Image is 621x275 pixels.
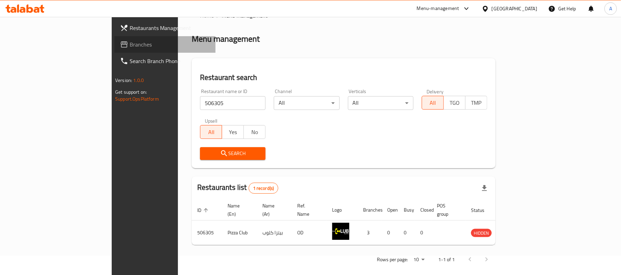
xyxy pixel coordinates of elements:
[609,5,612,12] span: A
[257,221,292,245] td: بيتزا كلوب
[197,206,210,214] span: ID
[115,88,147,96] span: Get support on:
[382,200,398,221] th: Open
[398,200,415,221] th: Busy
[274,96,339,110] div: All
[200,125,222,139] button: All
[415,221,431,245] td: 0
[192,33,260,44] h2: Menu management
[114,20,216,36] a: Restaurants Management
[417,4,459,13] div: Menu-management
[438,255,455,264] p: 1-1 of 1
[327,200,358,221] th: Logo
[398,221,415,245] td: 0
[222,221,257,245] td: Pizza Club
[471,229,492,237] span: HIDDEN
[228,202,249,218] span: Name (En)
[297,202,318,218] span: Ref. Name
[443,96,465,110] button: TGO
[465,96,487,110] button: TMP
[468,98,484,108] span: TMP
[471,206,493,214] span: Status
[130,24,210,32] span: Restaurants Management
[115,76,132,85] span: Version:
[200,96,266,110] input: Search for restaurant name or ID..
[130,40,210,49] span: Branches
[382,221,398,245] td: 0
[200,72,487,83] h2: Restaurant search
[415,200,431,221] th: Closed
[422,96,444,110] button: All
[115,94,159,103] a: Support.OpsPlatform
[200,147,266,160] button: Search
[225,127,241,137] span: Yes
[377,255,408,264] p: Rows per page:
[249,185,278,192] span: 1 record(s)
[447,98,463,108] span: TGO
[247,127,263,137] span: No
[222,11,268,20] span: Menu management
[262,202,283,218] span: Name (Ar)
[133,76,144,85] span: 1.0.0
[217,11,219,20] li: /
[358,221,382,245] td: 3
[492,5,537,12] div: [GEOGRAPHIC_DATA]
[222,125,244,139] button: Yes
[249,183,279,194] div: Total records count
[114,36,216,53] a: Branches
[427,89,444,94] label: Delivery
[425,98,441,108] span: All
[197,182,278,194] h2: Restaurants list
[205,118,218,123] label: Upsell
[476,180,493,196] div: Export file
[203,127,219,137] span: All
[411,255,427,265] div: Rows per page:
[192,200,525,245] table: enhanced table
[130,57,210,65] span: Search Branch Phone
[332,223,349,240] img: Pizza Club
[114,53,216,69] a: Search Branch Phone
[206,149,260,158] span: Search
[348,96,413,110] div: All
[243,125,266,139] button: No
[292,221,327,245] td: OD
[437,202,457,218] span: POS group
[358,200,382,221] th: Branches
